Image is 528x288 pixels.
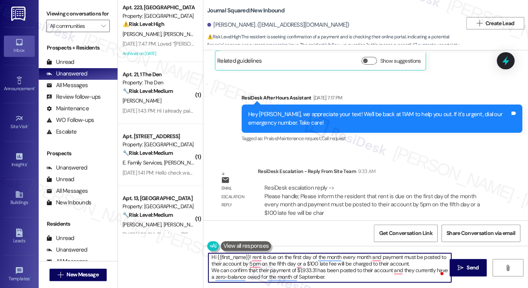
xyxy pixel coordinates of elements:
span: [PERSON_NAME] [164,159,205,166]
a: Insights • [4,150,35,171]
div: Tagged as: [242,133,522,144]
div: Apt. 13, [GEOGRAPHIC_DATA] [123,194,194,202]
div: Maintenance [46,105,89,113]
div: Apt. 21, 1 The Den [123,70,194,79]
label: Viewing conversations for [46,8,110,20]
a: Leads [4,226,35,247]
i:  [476,20,482,26]
div: Prospects + Residents [39,44,118,52]
span: [PERSON_NAME] [123,31,164,38]
div: Residents [39,220,118,228]
button: Create Lead [466,17,524,29]
div: WO Follow-ups [46,116,94,124]
i:  [505,265,511,271]
i:  [101,23,106,29]
strong: 🔧 Risk Level: Medium [123,211,173,218]
span: • [30,275,31,280]
span: E. Family Services [123,159,164,166]
span: Send [467,264,479,272]
span: : The resident is seeking confirmation of a payment and is checking their online portal, indicati... [207,33,462,58]
div: Unread [46,175,74,183]
div: ResiDesk After Hours Assistant [242,94,522,105]
a: Templates • [4,264,35,285]
div: Property: The Den [123,79,194,87]
div: 9:33 AM [356,167,375,175]
div: [DATE] 7:47 PM: Loved “[PERSON_NAME] ([GEOGRAPHIC_DATA]): Thank you for the update! If you need a... [123,40,485,47]
div: Review follow-ups [46,93,100,101]
div: Unanswered [46,246,87,254]
i:  [58,272,63,278]
label: Show suggestions [380,57,421,65]
i:  [458,265,463,271]
div: ResiDesk escalation reply -> Please handle; Please inform the resident that rent is due on the fi... [264,184,480,216]
a: Buildings [4,188,35,209]
span: New Message [66,271,98,279]
div: All Messages [46,257,88,266]
div: Property: [GEOGRAPHIC_DATA] [123,141,194,149]
div: [PERSON_NAME]. ([EMAIL_ADDRESS][DOMAIN_NAME]) [207,21,349,29]
button: Share Conversation via email [441,225,520,242]
span: Share Conversation via email [446,229,515,237]
span: Praise , [264,135,277,142]
input: All communities [50,20,97,32]
div: Unanswered [46,70,87,78]
div: All Messages [46,187,88,195]
button: New Message [49,269,107,281]
b: Journal Squared: New Inbound [207,7,284,15]
div: Escalate [46,128,77,136]
div: Related guidelines [217,57,262,68]
div: [DATE] 1:41 PM: Hello check was sent [DATE] due to [DATE]. It should be received by the end of th... [123,169,353,176]
span: [PERSON_NAME] [163,31,202,38]
span: [PERSON_NAME] [163,221,202,228]
span: Get Conversation Link [379,229,432,237]
div: Prospects [39,149,118,158]
div: Unread [46,58,74,66]
div: New Inbounds [46,199,91,207]
strong: ⚠️ Risk Level: High [123,21,164,27]
div: Archived on [DATE] [122,49,195,58]
span: [PERSON_NAME] [123,221,164,228]
span: [PERSON_NAME] [123,97,161,104]
span: Create Lead [485,19,514,27]
div: ResiDesk Escalation - Reply From Site Team [258,167,496,178]
div: Unread [46,234,74,242]
a: Inbox [4,36,35,57]
textarea: To enrich screen reader interactions, please activate Accessibility in Grammarly extension settings [208,253,451,282]
span: • [28,123,29,128]
button: Get Conversation Link [374,225,437,242]
div: [DATE] 7:17 PM [311,94,342,102]
div: [DATE] 1:36 PM: Thank you [PERSON_NAME] we got it paid this morning on the resident portal site :) [123,231,342,238]
span: • [27,161,28,166]
span: • [34,85,36,90]
span: Maintenance request , [277,135,321,142]
div: Property: [GEOGRAPHIC_DATA] [123,12,194,20]
div: Email escalation reply [221,184,251,209]
div: Hey [PERSON_NAME], we appreciate your text! We'll be back at 11AM to help you out. If it's urgent... [248,110,510,127]
div: All Messages [46,81,88,89]
strong: 🔧 Risk Level: Medium [123,149,173,156]
div: Apt. 223, [GEOGRAPHIC_DATA] [123,3,194,12]
strong: ⚠️ Risk Level: High [207,34,240,40]
strong: 🔧 Risk Level: Medium [123,87,173,94]
a: Site Visit • [4,112,35,133]
button: Send [450,259,487,276]
div: Apt. [STREET_ADDRESS] [123,132,194,141]
img: ResiDesk Logo [11,7,27,21]
div: [DATE] 1:43 PM: Hi I already paid my rent this morning [123,107,240,114]
div: Unanswered [46,164,87,172]
span: Call request [321,135,346,142]
div: Property: [GEOGRAPHIC_DATA] [123,202,194,211]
